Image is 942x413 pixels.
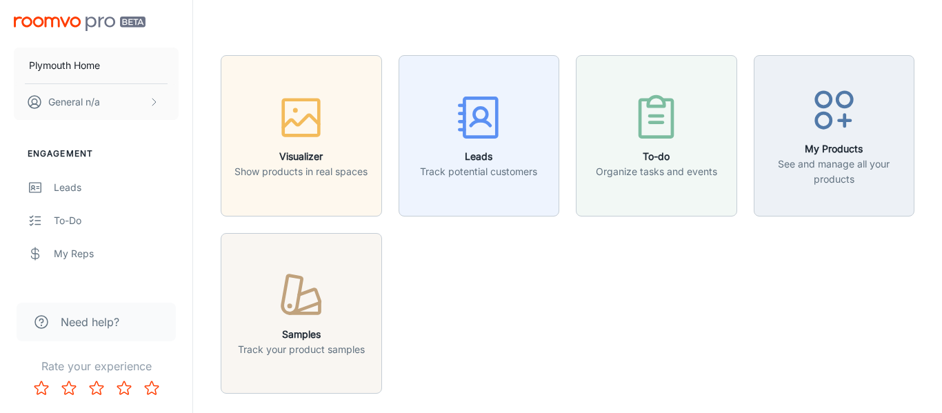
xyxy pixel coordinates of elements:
p: Rate your experience [11,358,181,374]
div: To-do [54,213,179,228]
p: Track your product samples [238,342,365,357]
p: Plymouth Home [29,58,100,73]
a: My ProductsSee and manage all your products [754,128,915,141]
button: Plymouth Home [14,48,179,83]
a: LeadsTrack potential customers [399,128,560,141]
h6: Samples [238,327,365,342]
button: Rate 1 star [28,374,55,402]
button: LeadsTrack potential customers [399,55,560,216]
h6: Visualizer [234,149,368,164]
p: See and manage all your products [763,157,906,187]
span: Need help? [61,314,119,330]
button: SamplesTrack your product samples [221,233,382,394]
div: My Reps [54,246,179,261]
button: Rate 3 star [83,374,110,402]
div: Leads [54,180,179,195]
button: To-doOrganize tasks and events [576,55,737,216]
button: Rate 4 star [110,374,138,402]
img: Roomvo PRO Beta [14,17,146,31]
p: General n/a [48,94,100,110]
button: General n/a [14,84,179,120]
p: Show products in real spaces [234,164,368,179]
p: Organize tasks and events [596,164,717,179]
a: To-doOrganize tasks and events [576,128,737,141]
h6: To-do [596,149,717,164]
button: Rate 5 star [138,374,166,402]
button: My ProductsSee and manage all your products [754,55,915,216]
p: Track potential customers [420,164,537,179]
h6: My Products [763,141,906,157]
button: VisualizerShow products in real spaces [221,55,382,216]
button: Rate 2 star [55,374,83,402]
a: SamplesTrack your product samples [221,305,382,319]
h6: Leads [420,149,537,164]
